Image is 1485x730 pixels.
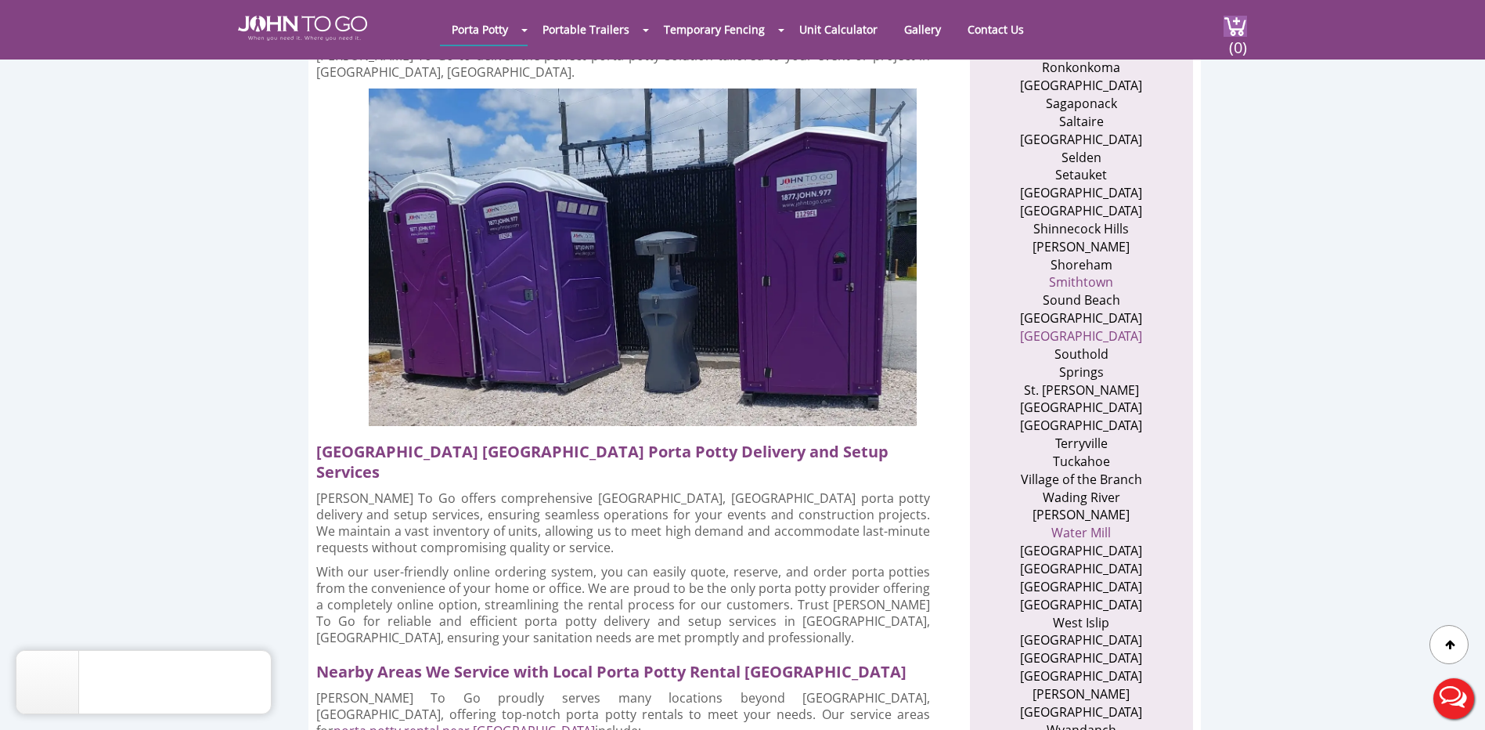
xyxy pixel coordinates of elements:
img: JOHN to go [238,16,367,41]
li: [GEOGRAPHIC_DATA] [1005,202,1158,220]
li: [GEOGRAPHIC_DATA] [1005,649,1158,667]
span: (0) [1228,24,1247,58]
li: [PERSON_NAME] [1005,506,1158,524]
li: [GEOGRAPHIC_DATA] [1005,417,1158,435]
li: Wading River [1005,489,1158,507]
li: Sound Beach [1005,291,1158,309]
li: [GEOGRAPHIC_DATA] [1005,560,1158,578]
li: [GEOGRAPHIC_DATA] [1005,596,1158,614]
a: Gallery [892,14,953,45]
h2: Nearby Areas We Service with Local Porta Potty Rental [GEOGRAPHIC_DATA] [316,654,944,682]
li: Shoreham [1005,256,1158,274]
li: [GEOGRAPHIC_DATA] [1005,399,1158,417]
li: Springs [1005,363,1158,381]
li: [GEOGRAPHIC_DATA] [1005,542,1158,560]
li: [GEOGRAPHIC_DATA] [1005,578,1158,596]
a: Water Mill [1051,524,1111,541]
li: Saltaire [1005,113,1158,131]
li: Setauket [1005,166,1158,184]
li: Ronkonkoma [1005,59,1158,77]
li: Tuckahoe [1005,453,1158,471]
li: [PERSON_NAME] [1005,238,1158,256]
li: West Islip [1005,614,1158,632]
li: Selden [1005,149,1158,167]
li: [GEOGRAPHIC_DATA] [1005,184,1158,202]
li: [GEOGRAPHIC_DATA] [1005,131,1158,149]
li: [GEOGRAPHIC_DATA] [1005,667,1158,685]
li: Southold [1005,345,1158,363]
img: cart a [1224,16,1247,37]
a: Contact Us [956,14,1036,45]
img: porta potty rentals in Babylon near utility station [369,89,917,426]
li: Shinnecock Hills [1005,220,1158,238]
p: With our user-friendly online ordering system, you can easily quote, reserve, and order porta pot... [316,564,931,646]
a: Unit Calculator [788,14,889,45]
li: [PERSON_NAME][GEOGRAPHIC_DATA] [1005,685,1158,721]
h2: [GEOGRAPHIC_DATA] [GEOGRAPHIC_DATA] Porta Potty Delivery and Setup Services [316,434,944,482]
li: Terryville [1005,435,1158,453]
a: Smithtown [1049,273,1113,291]
li: [GEOGRAPHIC_DATA] [1005,77,1158,95]
li: Sagaponack [1005,95,1158,113]
li: St. [PERSON_NAME] [1005,381,1158,399]
li: [GEOGRAPHIC_DATA] [1005,631,1158,649]
p: [PERSON_NAME] To Go offers comprehensive [GEOGRAPHIC_DATA], [GEOGRAPHIC_DATA] porta potty deliver... [316,490,931,556]
li: Village of the Branch [1005,471,1158,489]
a: [GEOGRAPHIC_DATA] [1020,327,1142,345]
li: [GEOGRAPHIC_DATA] [1005,309,1158,327]
a: Portable Trailers [531,14,641,45]
a: Temporary Fencing [652,14,777,45]
button: Live Chat [1422,667,1485,730]
a: Porta Potty [440,14,520,45]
